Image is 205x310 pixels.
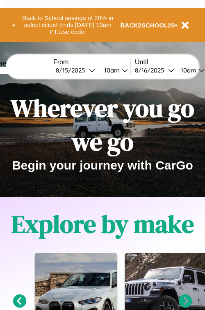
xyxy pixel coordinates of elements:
button: 8/15/2025 [53,66,98,75]
b: BACK2SCHOOL20 [121,22,175,29]
label: From [53,59,130,66]
div: 10am [100,66,122,74]
div: 8 / 16 / 2025 [135,66,168,74]
div: 8 / 15 / 2025 [56,66,89,74]
button: Back to School savings of 20% in select cities! Ends [DATE] 10am PT.Use code: [15,12,121,38]
div: 10am [177,66,198,74]
button: 10am [98,66,130,75]
h1: Explore by make [11,207,194,241]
